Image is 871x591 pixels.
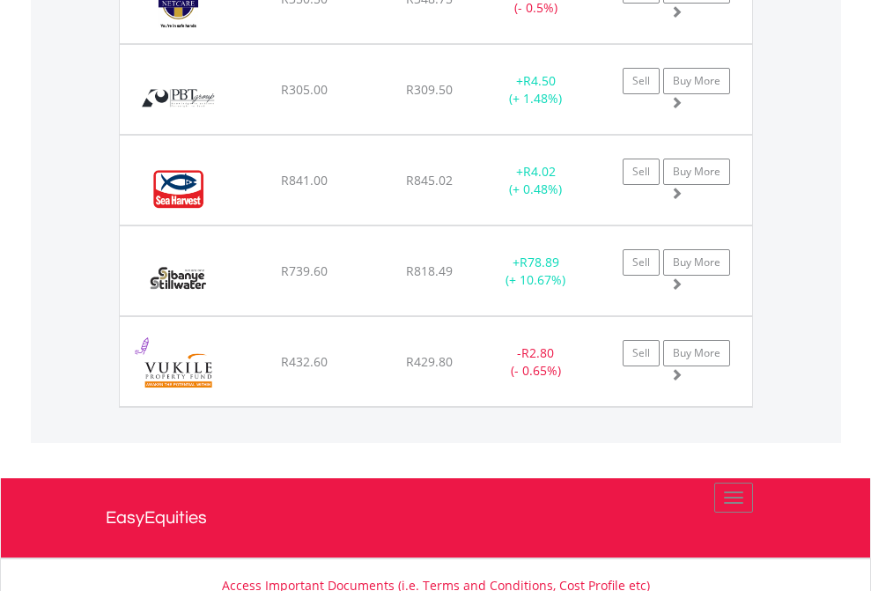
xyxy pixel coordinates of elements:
[520,254,559,270] span: R78.89
[481,344,591,380] div: - (- 0.65%)
[129,248,228,311] img: EQU.ZA.SSW.png
[481,254,591,289] div: + (+ 10.67%)
[406,172,453,188] span: R845.02
[406,81,453,98] span: R309.50
[406,353,453,370] span: R429.80
[281,81,328,98] span: R305.00
[521,344,554,361] span: R2.80
[281,353,328,370] span: R432.60
[663,68,730,94] a: Buy More
[623,68,660,94] a: Sell
[523,163,556,180] span: R4.02
[481,163,591,198] div: + (+ 0.48%)
[663,159,730,185] a: Buy More
[481,72,591,107] div: + (+ 1.48%)
[523,72,556,89] span: R4.50
[281,172,328,188] span: R841.00
[129,339,228,402] img: EQU.ZA.VKE.png
[623,340,660,366] a: Sell
[663,249,730,276] a: Buy More
[129,158,228,220] img: EQU.ZA.SHG.png
[406,262,453,279] span: R818.49
[663,340,730,366] a: Buy More
[623,249,660,276] a: Sell
[106,478,766,558] a: EasyEquities
[129,67,228,129] img: EQU.ZA.PBG.png
[623,159,660,185] a: Sell
[281,262,328,279] span: R739.60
